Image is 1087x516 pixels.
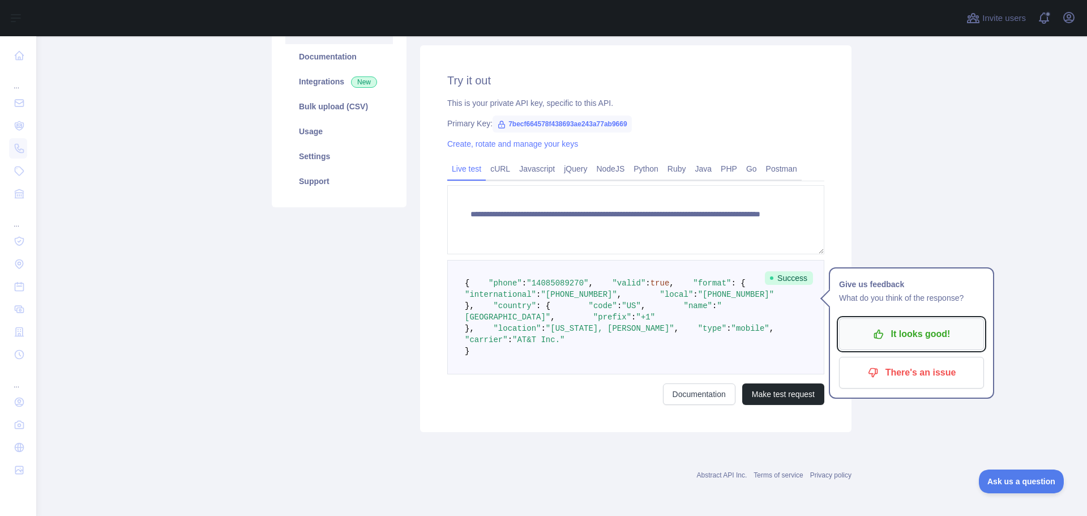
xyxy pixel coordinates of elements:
[612,279,645,288] span: "valid"
[588,279,593,288] span: ,
[447,139,578,148] a: Create, rotate and manage your keys
[550,313,555,322] span: ,
[663,160,691,178] a: Ruby
[465,335,508,344] span: "carrier"
[726,324,731,333] span: :
[9,206,27,229] div: ...
[742,383,824,405] button: Make test request
[527,279,588,288] span: "14085089270"
[839,318,984,350] button: It looks good!
[617,301,622,310] span: :
[508,335,512,344] span: :
[447,118,824,129] div: Primary Key:
[592,160,629,178] a: NodeJS
[651,279,670,288] span: true
[716,160,742,178] a: PHP
[839,291,984,305] p: What do you think of the response?
[465,279,469,288] span: {
[351,76,377,88] span: New
[546,324,674,333] span: "[US_STATE], [PERSON_NAME]"
[489,279,522,288] span: "phone"
[9,367,27,390] div: ...
[512,335,564,344] span: "AT&T Inc."
[486,160,515,178] a: cURL
[761,160,802,178] a: Postman
[515,160,559,178] a: Javascript
[629,160,663,178] a: Python
[684,301,712,310] span: "name"
[693,290,697,299] span: :
[631,313,636,322] span: :
[674,324,679,333] span: ,
[493,324,541,333] span: "location"
[447,97,824,109] div: This is your private API key, specific to this API.
[593,313,631,322] span: "prefix"
[465,324,474,333] span: },
[731,324,769,333] span: "mobile"
[465,347,469,356] span: }
[839,357,984,389] button: There's an issue
[731,279,746,288] span: : {
[641,301,645,310] span: ,
[848,363,975,382] p: There's an issue
[541,324,545,333] span: :
[285,44,393,69] a: Documentation
[848,325,975,344] p: It looks good!
[660,290,693,299] span: "local"
[712,301,717,310] span: :
[697,471,747,479] a: Abstract API Inc.
[698,290,774,299] span: "[PHONE_NUMBER]"
[645,279,650,288] span: :
[588,301,617,310] span: "code"
[982,12,1026,25] span: Invite users
[522,279,527,288] span: :
[636,313,655,322] span: "+1"
[742,160,761,178] a: Go
[754,471,803,479] a: Terms of service
[285,119,393,144] a: Usage
[541,290,617,299] span: "[PHONE_NUMBER]"
[810,471,851,479] a: Privacy policy
[536,301,550,310] span: : {
[622,301,641,310] span: "US"
[285,94,393,119] a: Bulk upload (CSV)
[285,69,393,94] a: Integrations New
[979,470,1064,493] iframe: Toggle Customer Support
[617,290,622,299] span: ,
[964,9,1028,27] button: Invite users
[447,73,824,88] h2: Try it out
[839,278,984,291] h1: Give us feedback
[536,290,541,299] span: :
[663,383,735,405] a: Documentation
[465,290,536,299] span: "international"
[698,324,726,333] span: "type"
[285,169,393,194] a: Support
[691,160,717,178] a: Java
[285,144,393,169] a: Settings
[9,68,27,91] div: ...
[693,279,731,288] span: "format"
[493,301,536,310] span: "country"
[447,160,486,178] a: Live test
[465,301,474,310] span: },
[559,160,592,178] a: jQuery
[769,324,774,333] span: ,
[669,279,674,288] span: ,
[765,271,813,285] span: Success
[493,116,632,133] span: 7becf664578f438693ae243a77ab9669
